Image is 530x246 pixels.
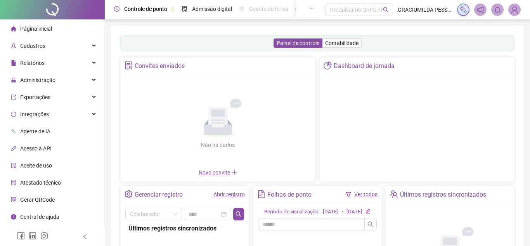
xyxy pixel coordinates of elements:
span: home [11,26,16,31]
span: Atestado técnico [20,180,61,186]
img: 89550 [509,4,520,16]
span: sync [11,112,16,117]
div: Dashboard de jornada [334,59,395,73]
span: user-add [11,43,16,49]
div: - [342,208,343,216]
span: Integrações [20,111,49,117]
span: Contabilidade [325,40,359,46]
span: file [11,60,16,66]
span: Administração [20,77,55,83]
span: sun [239,6,244,12]
span: solution [125,61,133,70]
span: pie-chart [324,61,332,70]
div: Gerenciar registro [135,188,183,201]
span: Página inicial [20,26,52,32]
a: Abrir registro [213,191,245,197]
span: filter [346,192,351,197]
a: Ver todos [354,191,378,197]
span: export [11,94,16,100]
span: bell [494,6,501,13]
span: Aceite de uso [20,162,52,169]
span: api [11,146,16,151]
span: search [383,7,389,13]
span: pushpin [170,7,175,12]
span: plus [231,169,237,175]
div: Não há dados [182,141,254,149]
span: search [367,221,374,227]
span: GRACIUMILDA PESSOA DE [PERSON_NAME] [398,5,452,14]
div: Folhas de ponto [267,188,312,201]
span: left [82,234,88,239]
span: lock [11,77,16,83]
span: qrcode [11,197,16,202]
span: audit [11,163,16,168]
div: Últimos registros sincronizados [128,223,241,233]
span: Central de ajuda [20,214,59,220]
span: Acesso à API [20,145,52,152]
span: Agente de IA [20,128,50,134]
span: file-text [257,190,265,198]
span: team [390,190,398,198]
div: Convites enviados [135,59,185,73]
span: Gerar QRCode [20,197,55,203]
span: search [236,211,242,217]
span: Controle de ponto [124,6,167,12]
span: info-circle [11,214,16,220]
span: facebook [17,232,25,240]
span: file-done [182,6,187,12]
span: Admissão digital [192,6,232,12]
span: Novo convite [199,169,237,176]
span: edit [365,209,371,214]
span: Cadastros [20,43,45,49]
span: setting [125,190,133,198]
span: Relatórios [20,60,45,66]
span: Painel de controle [277,40,319,46]
div: Últimos registros sincronizados [400,188,486,201]
div: [DATE] [323,208,339,216]
span: linkedin [29,232,36,240]
span: Exportações [20,94,50,100]
span: Gestão de férias [249,6,288,12]
img: sparkle-icon.fc2bf0ac1784a2077858766a79e2daf3.svg [459,5,468,14]
span: ellipsis [309,6,314,12]
span: clock-circle [114,6,120,12]
span: notification [477,6,484,13]
div: Período de visualização: [264,208,320,216]
div: [DATE] [346,208,362,216]
span: solution [11,180,16,185]
span: dashboard [295,6,301,12]
span: instagram [40,232,48,240]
